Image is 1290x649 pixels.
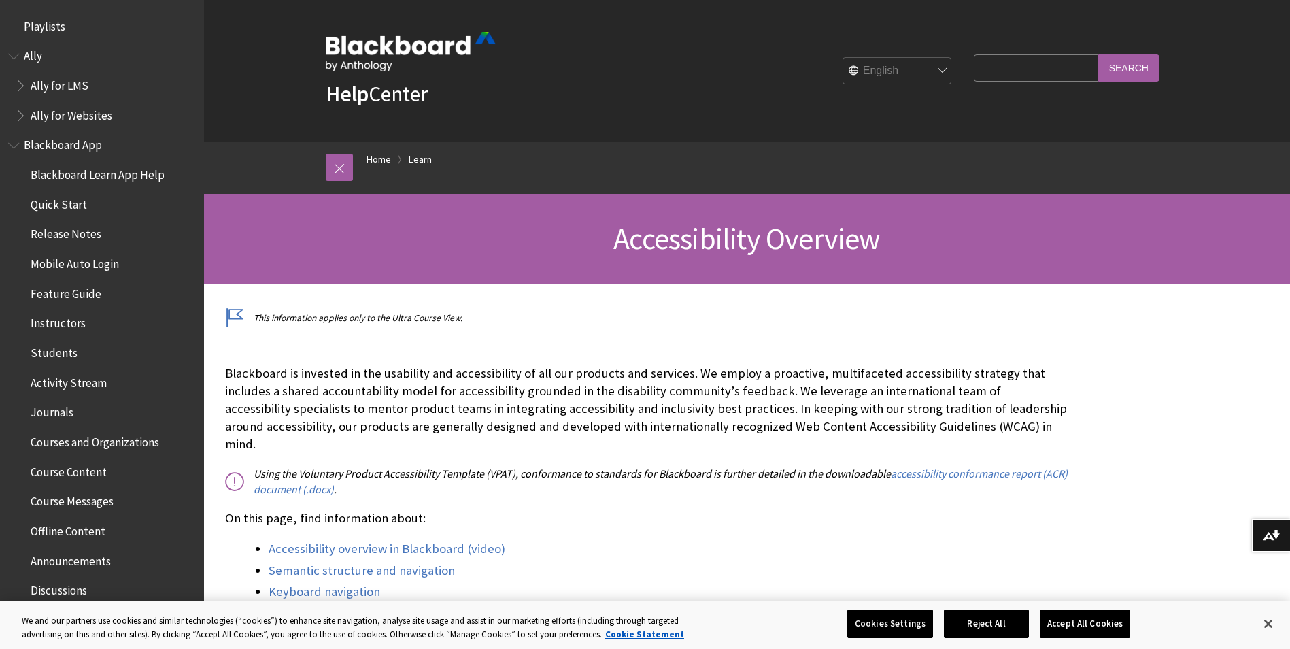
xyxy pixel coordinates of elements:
[1098,54,1159,81] input: Search
[605,629,684,640] a: More information about your privacy, opens in a new tab
[31,252,119,271] span: Mobile Auto Login
[31,163,165,182] span: Blackboard Learn App Help
[22,614,709,641] div: We and our partners use cookies and similar technologies (“cookies”) to enhance site navigation, ...
[225,510,1068,527] p: On this page, find information about:
[31,401,73,420] span: Journals
[31,74,88,93] span: Ally for LMS
[613,220,880,257] span: Accessibility Overview
[31,461,107,479] span: Course Content
[24,134,102,152] span: Blackboard App
[225,312,1068,324] p: This information applies only to the Ultra Course View.
[31,104,112,122] span: Ally for Websites
[843,58,952,85] select: Site Language Selector
[225,365,1068,454] p: Blackboard is invested in the usability and accessibility of all our products and services. We em...
[31,431,159,449] span: Courses and Organizations
[31,550,111,568] span: Announcements
[326,80,369,107] strong: Help
[367,151,391,168] a: Home
[31,223,101,242] span: Release Notes
[269,563,455,579] a: Semantic structure and navigation
[409,151,432,168] a: Learn
[31,579,87,597] span: Discussions
[8,45,196,127] nav: Book outline for Anthology Ally Help
[24,15,65,33] span: Playlists
[254,467,1068,496] a: accessibility conformance report (ACR) document (.docx)
[269,584,380,600] a: Keyboard navigation
[326,80,428,107] a: HelpCenter
[847,610,933,638] button: Cookies Settings
[1040,610,1130,638] button: Accept All Cookies
[31,193,87,212] span: Quick Start
[31,342,78,360] span: Students
[31,371,107,390] span: Activity Stream
[31,282,101,301] span: Feature Guide
[1253,609,1283,639] button: Close
[944,610,1029,638] button: Reject All
[31,490,114,509] span: Course Messages
[24,45,42,63] span: Ally
[8,15,196,38] nav: Book outline for Playlists
[225,466,1068,497] p: Using the Voluntary Product Accessibility Template (VPAT), conformance to standards for Blackboar...
[269,541,505,557] a: Accessibility overview in Blackboard (video)
[326,32,496,71] img: Blackboard by Anthology
[31,520,105,538] span: Offline Content
[31,312,86,331] span: Instructors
